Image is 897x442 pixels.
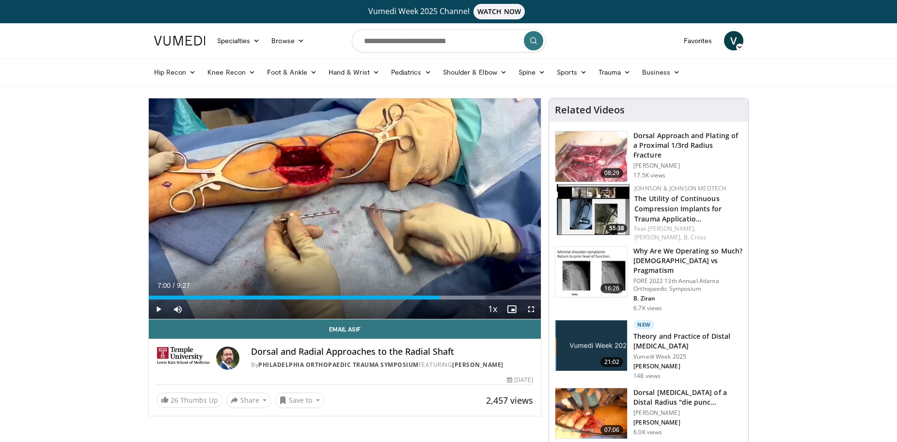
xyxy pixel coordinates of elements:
p: 6.7K views [633,304,662,312]
img: 66e8a908-5181-456e-9087-b4022d3aa5b8.150x105_q85_crop-smart_upscale.jpg [555,388,627,439]
span: / [173,282,175,289]
button: Play [149,300,168,319]
a: [PERSON_NAME] [452,361,504,369]
a: Business [636,63,686,82]
span: 16:26 [600,284,624,293]
a: The Utility of Continuous Compression Implants for Trauma Applicatio… [634,194,722,223]
div: Progress Bar [149,296,541,300]
a: Pediatrics [385,63,437,82]
a: Hip Recon [148,63,202,82]
a: [PERSON_NAME], [634,233,682,241]
h3: Dorsal Approach and Plating of a Proximal 1/3rd Radius Fracture [633,131,742,160]
a: Specialties [211,31,266,50]
h4: Dorsal and Radial Approaches to the Radial Shaft [251,347,533,357]
span: 08:29 [600,168,624,178]
span: 55:38 [606,224,627,233]
span: 9:27 [177,282,190,289]
video-js: Video Player [149,98,541,319]
img: Avatar [216,347,239,370]
img: VuMedi Logo [154,36,205,46]
h3: Theory and Practice of Distal [MEDICAL_DATA] [633,331,742,351]
img: 05424410-063a-466e-aef3-b135df8d3cb3.150x105_q85_crop-smart_upscale.jpg [557,184,629,235]
p: New [633,320,655,330]
button: Fullscreen [521,300,541,319]
a: Johnson & Johnson MedTech [634,184,726,192]
div: [DATE] [507,376,533,384]
p: 148 views [633,372,661,380]
img: edd4a696-d698-4b82-bf0e-950aa4961b3f.150x105_q85_crop-smart_upscale.jpg [555,131,627,182]
span: 07:06 [600,425,624,435]
p: 6.0K views [633,428,662,436]
button: Save to [275,393,324,408]
a: Email Asif [149,319,541,339]
a: Foot & Ankle [261,63,323,82]
a: 08:29 Dorsal Approach and Plating of a Proximal 1/3rd Radius Fracture [PERSON_NAME] 17.5K views [555,131,742,182]
p: [PERSON_NAME] [633,162,742,170]
img: Philadelphia Orthopaedic Trauma Symposium [157,347,213,370]
a: Vumedi Week 2025 ChannelWATCH NOW [156,4,742,19]
span: 2,457 views [486,395,533,406]
a: V [724,31,743,50]
button: Playback Rate [483,300,502,319]
a: 55:38 [557,184,629,235]
a: Shoulder & Elbow [437,63,513,82]
p: [PERSON_NAME] [633,363,742,370]
p: B. Ziran [633,295,742,302]
a: Philadelphia Orthopaedic Trauma Symposium [258,361,419,369]
div: Feat. [634,224,740,242]
a: Trauma [593,63,637,82]
a: Browse [266,31,310,50]
a: 07:06 Dorsal [MEDICAL_DATA] of a Distal Radius "die punc… [PERSON_NAME] [PERSON_NAME] 6.0K views [555,388,742,439]
span: 7:00 [157,282,171,289]
a: [PERSON_NAME], [648,224,695,233]
h4: Related Videos [555,104,625,116]
a: Spine [513,63,551,82]
button: Enable picture-in-picture mode [502,300,521,319]
p: Vumedi Week 2025 [633,353,742,361]
button: Share [226,393,271,408]
input: Search topics, interventions [352,29,546,52]
a: Hand & Wrist [323,63,385,82]
img: 99079dcb-b67f-40ef-8516-3995f3d1d7db.150x105_q85_crop-smart_upscale.jpg [555,247,627,297]
span: 26 [171,395,178,405]
a: 21:02 New Theory and Practice of Distal [MEDICAL_DATA] Vumedi Week 2025 [PERSON_NAME] 148 views [555,320,742,380]
p: 17.5K views [633,172,665,179]
a: B. Cross [684,233,707,241]
a: 26 Thumbs Up [157,393,222,408]
a: 16:26 Why Are We Operating so Much? [DEMOGRAPHIC_DATA] vs Pragmatism FORE 2022 13th Annual Atlant... [555,246,742,312]
img: 00376a2a-df33-4357-8f72-5b9cd9908985.jpg.150x105_q85_crop-smart_upscale.jpg [555,320,627,371]
p: [PERSON_NAME] [633,419,742,426]
a: Favorites [678,31,718,50]
p: [PERSON_NAME] [633,409,742,417]
a: Knee Recon [202,63,261,82]
p: FORE 2022 13th Annual Atlanta Orthopaedic Symposium [633,277,742,293]
h3: Dorsal [MEDICAL_DATA] of a Distal Radius "die punc… [633,388,742,407]
button: Mute [168,300,188,319]
a: Sports [551,63,593,82]
span: 21:02 [600,357,624,367]
h3: Why Are We Operating so Much? [DEMOGRAPHIC_DATA] vs Pragmatism [633,246,742,275]
div: By FEATURING [251,361,533,369]
span: WATCH NOW [473,4,525,19]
